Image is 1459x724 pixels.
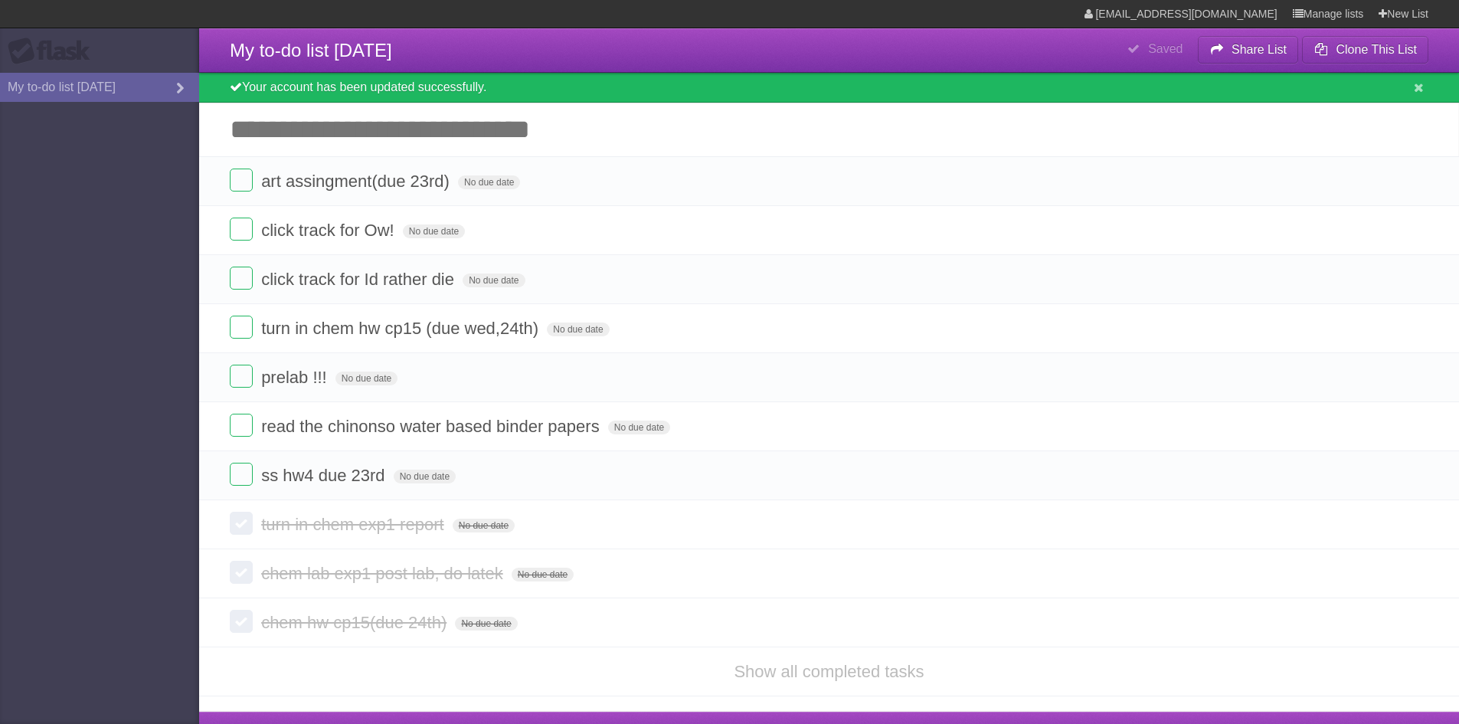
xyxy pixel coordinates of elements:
button: Share List [1198,36,1299,64]
span: prelab !!! [261,368,331,387]
label: Done [230,218,253,241]
span: My to-do list [DATE] [230,40,392,61]
span: No due date [463,274,525,287]
b: Clone This List [1336,43,1417,56]
span: No due date [403,224,465,238]
span: No due date [608,421,670,434]
div: Your account has been updated successfully. [199,73,1459,103]
label: Done [230,316,253,339]
span: No due date [453,519,515,532]
span: click track for Ow! [261,221,398,240]
span: click track for Id rather die [261,270,458,289]
span: No due date [547,323,609,336]
label: Done [230,169,253,192]
span: read the chinonso water based binder papers [261,417,604,436]
button: Clone This List [1302,36,1428,64]
span: ss hw4 due 23rd [261,466,388,485]
b: Share List [1232,43,1287,56]
label: Done [230,414,253,437]
div: Flask [8,38,100,65]
span: chem lab exp1 post lab, do latek [261,564,507,583]
span: No due date [394,470,456,483]
span: chem hw cp15(due 24th) [261,613,450,632]
span: No due date [458,175,520,189]
label: Done [230,610,253,633]
span: No due date [335,372,397,385]
span: turn in chem exp1 report [261,515,447,534]
span: art assingment(due 23rd) [261,172,453,191]
label: Done [230,365,253,388]
span: No due date [455,617,517,631]
span: No due date [512,568,574,581]
label: Done [230,512,253,535]
b: Saved [1148,42,1183,55]
label: Done [230,561,253,584]
label: Done [230,463,253,486]
label: Done [230,267,253,290]
span: turn in chem hw cp15 (due wed,24th) [261,319,542,338]
a: Show all completed tasks [734,662,924,681]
